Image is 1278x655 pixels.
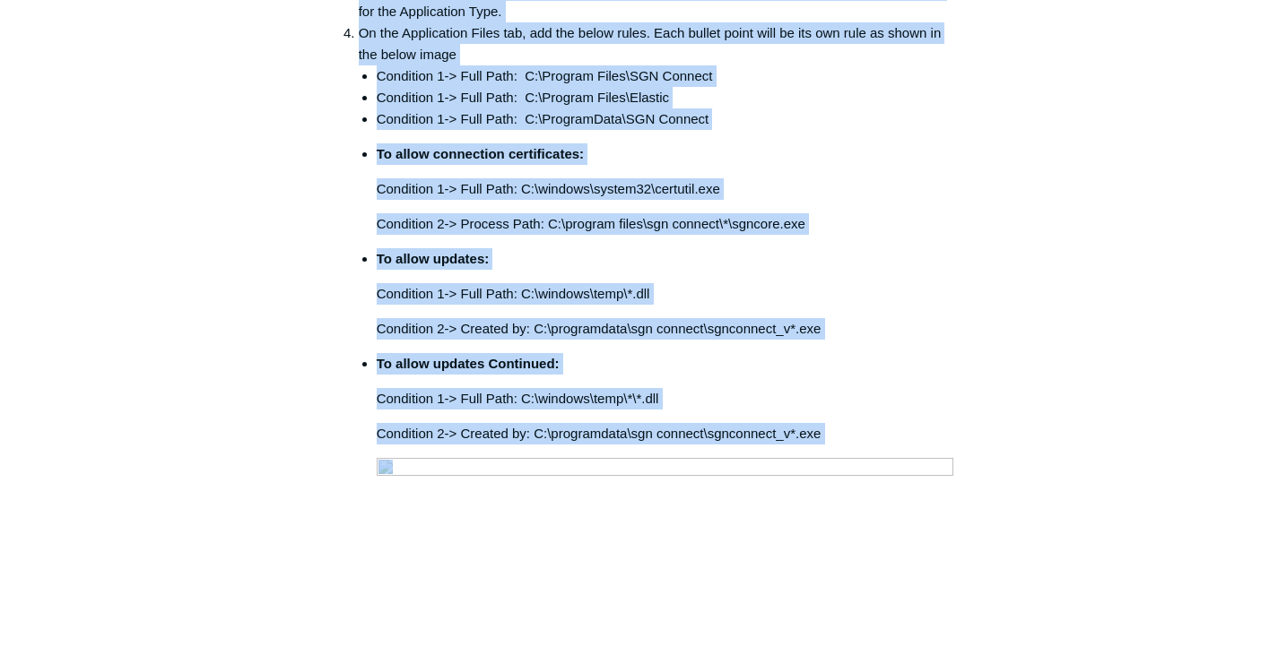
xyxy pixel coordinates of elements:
[377,251,490,266] strong: To allow updates:
[377,283,956,305] p: Condition 1-> Full Path: C:\windows\temp\*.dll
[377,108,956,130] li: Condition 1-> Full Path: C:\ProgramData\SGN Connect
[377,388,956,409] p: Condition 1-> Full Path: C:\windows\temp\*\*.dll
[377,213,956,235] p: Condition 2-> Process Path: C:\program files\sgn connect\*\sgncore.exe
[377,87,956,108] li: Condition 1-> Full Path: C:\Program Files\Elastic
[377,356,560,371] strong: To allow updates Continued:
[377,423,956,444] p: Condition 2-> Created by: C:\programdata\sgn connect\sgnconnect_v*.exe
[377,178,956,200] p: Condition 1-> Full Path: C:\windows\system32\certutil.exe
[377,65,956,87] li: Condition 1-> Full Path: C:\Program Files\SGN Connect
[377,318,956,340] p: Condition 2-> Created by: C:\programdata\sgn connect\sgnconnect_v*.exe
[377,146,584,161] strong: To allow connection certificates:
